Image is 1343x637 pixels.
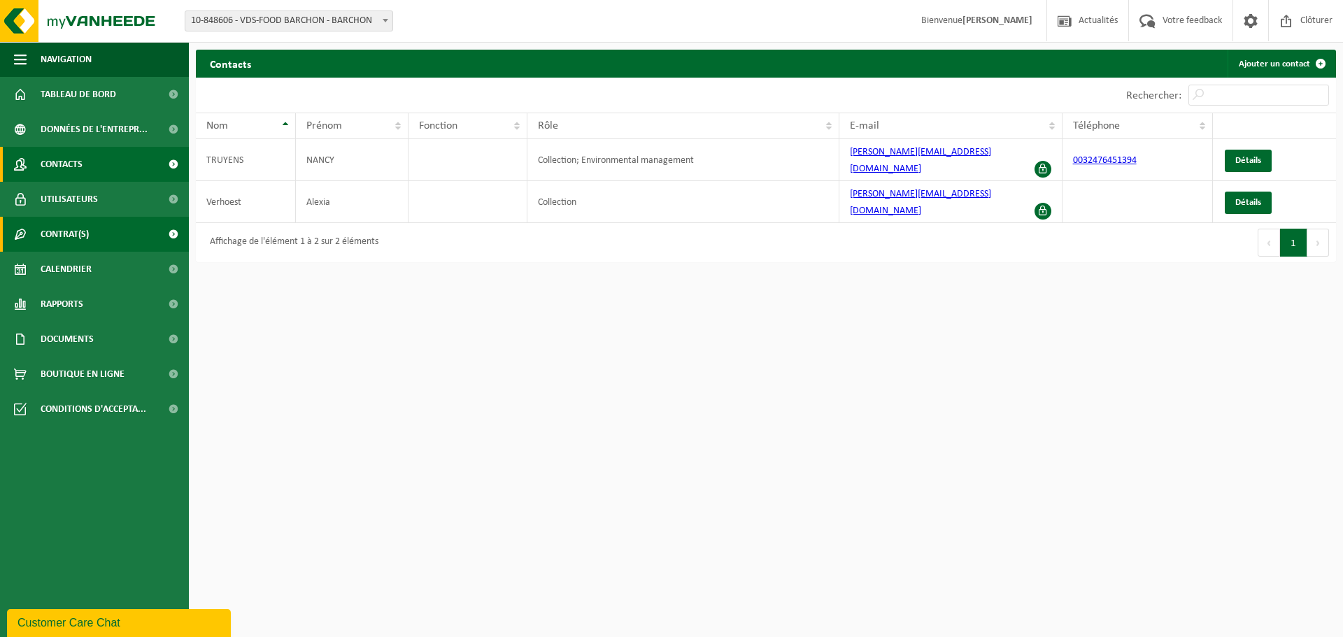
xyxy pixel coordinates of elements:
[41,392,146,427] span: Conditions d'accepta...
[296,139,408,181] td: NANCY
[1073,155,1137,166] a: 0032476451394
[41,217,89,252] span: Contrat(s)
[1235,156,1261,165] span: Détails
[41,112,148,147] span: Données de l'entrepr...
[1258,229,1280,257] button: Previous
[1235,198,1261,207] span: Détails
[41,287,83,322] span: Rapports
[306,120,342,131] span: Prénom
[850,189,991,216] a: [PERSON_NAME][EMAIL_ADDRESS][DOMAIN_NAME]
[527,139,840,181] td: Collection; Environmental management
[1280,229,1307,257] button: 1
[206,120,228,131] span: Nom
[850,147,991,174] a: [PERSON_NAME][EMAIL_ADDRESS][DOMAIN_NAME]
[962,15,1032,26] strong: [PERSON_NAME]
[41,322,94,357] span: Documents
[7,606,234,637] iframe: chat widget
[203,230,378,255] div: Affichage de l'élément 1 à 2 sur 2 éléments
[41,357,125,392] span: Boutique en ligne
[1228,50,1335,78] a: Ajouter un contact
[185,11,392,31] span: 10-848606 - VDS-FOOD BARCHON - BARCHON
[1225,150,1272,172] a: Détails
[41,147,83,182] span: Contacts
[41,77,116,112] span: Tableau de bord
[850,120,879,131] span: E-mail
[538,120,558,131] span: Rôle
[41,182,98,217] span: Utilisateurs
[196,181,296,223] td: Verhoest
[196,50,265,77] h2: Contacts
[196,139,296,181] td: TRUYENS
[1073,120,1120,131] span: Téléphone
[1126,90,1181,101] label: Rechercher:
[1307,229,1329,257] button: Next
[419,120,457,131] span: Fonction
[41,252,92,287] span: Calendrier
[185,10,393,31] span: 10-848606 - VDS-FOOD BARCHON - BARCHON
[41,42,92,77] span: Navigation
[296,181,408,223] td: Alexia
[1225,192,1272,214] a: Détails
[527,181,840,223] td: Collection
